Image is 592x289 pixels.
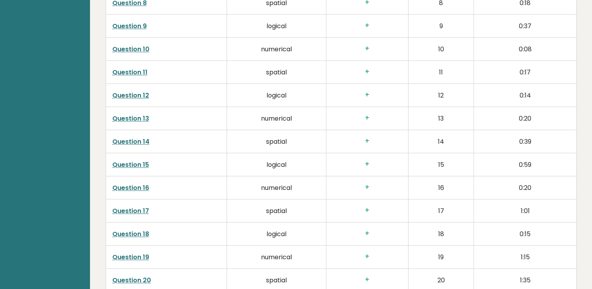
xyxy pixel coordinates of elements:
[333,114,402,122] h3: +
[474,130,576,153] td: 0:39
[112,229,149,238] a: Question 18
[112,206,149,215] a: Question 17
[408,245,473,268] td: 19
[333,68,402,76] h3: +
[227,107,326,130] td: numerical
[408,60,473,83] td: 11
[333,183,402,191] h3: +
[227,83,326,107] td: logical
[408,37,473,60] td: 10
[112,114,149,123] a: Question 13
[408,130,473,153] td: 14
[227,37,326,60] td: numerical
[474,37,576,60] td: 0:08
[474,153,576,176] td: 0:59
[474,199,576,222] td: 1:01
[474,14,576,37] td: 0:37
[227,14,326,37] td: logical
[112,68,148,77] a: Question 11
[474,176,576,199] td: 0:20
[333,91,402,99] h3: +
[474,107,576,130] td: 0:20
[112,91,149,100] a: Question 12
[333,22,402,30] h3: +
[408,153,473,176] td: 15
[112,253,149,262] a: Question 19
[227,130,326,153] td: spatial
[112,45,149,54] a: Question 10
[112,22,147,31] a: Question 9
[408,199,473,222] td: 17
[333,137,402,145] h3: +
[474,60,576,83] td: 0:17
[227,153,326,176] td: logical
[227,222,326,245] td: logical
[474,245,576,268] td: 1:15
[408,14,473,37] td: 9
[227,60,326,83] td: spatial
[333,229,402,238] h3: +
[333,206,402,215] h3: +
[333,160,402,168] h3: +
[333,45,402,53] h3: +
[112,183,149,192] a: Question 16
[408,222,473,245] td: 18
[227,245,326,268] td: numerical
[333,276,402,284] h3: +
[474,83,576,107] td: 0:14
[333,253,402,261] h3: +
[112,160,149,169] a: Question 15
[474,222,576,245] td: 0:15
[408,176,473,199] td: 16
[112,137,149,146] a: Question 14
[408,107,473,130] td: 13
[227,176,326,199] td: numerical
[227,199,326,222] td: spatial
[408,83,473,107] td: 12
[112,276,151,285] a: Question 20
